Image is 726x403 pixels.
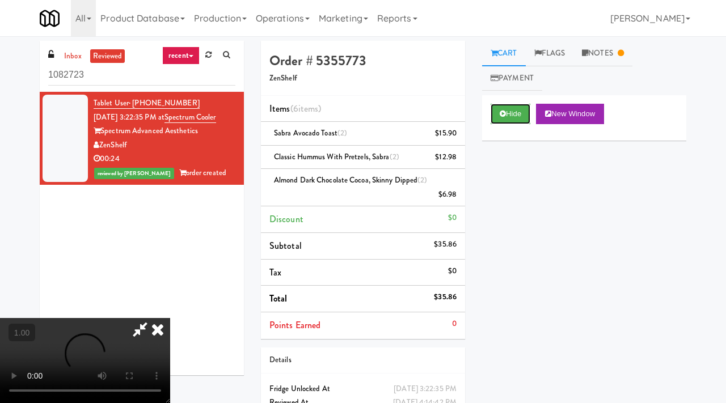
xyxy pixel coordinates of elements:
div: 0 [452,317,457,331]
a: reviewed [90,49,125,63]
span: Discount [269,213,303,226]
a: Spectrum Cooler [164,112,216,123]
div: $0 [448,264,457,278]
span: (2) [390,151,399,162]
span: Items [269,102,321,115]
div: $35.86 [434,237,457,252]
div: $6.98 [438,188,457,202]
div: ZenShelf [94,138,235,152]
span: (2) [417,175,427,185]
a: Flags [526,41,574,66]
div: $12.98 [435,150,457,164]
div: 00:24 [94,152,235,166]
span: Classic Hummus with Pretzels, Sabra [274,151,399,162]
div: $0 [448,211,457,225]
span: [DATE] 3:22:35 PM at [94,112,164,122]
ng-pluralize: items [298,102,319,115]
span: order created [179,167,226,178]
div: $15.90 [435,126,457,141]
a: inbox [61,49,85,63]
button: Hide [491,104,530,124]
h5: ZenShelf [269,74,457,83]
button: New Window [536,104,604,124]
h4: Order # 5355773 [269,53,457,68]
a: Cart [482,41,526,66]
span: (2) [337,128,347,138]
input: Search vision orders [48,65,235,86]
div: Fridge Unlocked At [269,382,457,396]
span: Points Earned [269,319,320,332]
span: Total [269,292,288,305]
span: · [PHONE_NUMBER] [129,97,200,108]
span: Sabra Avocado Toast [274,128,347,138]
span: Tax [269,266,281,279]
a: Tablet User· [PHONE_NUMBER] [94,97,200,109]
img: Micromart [40,9,60,28]
div: $35.86 [434,290,457,304]
div: [DATE] 3:22:35 PM [394,382,457,396]
a: Notes [573,41,632,66]
div: Spectrum Advanced Aesthetics [94,124,235,138]
li: Tablet User· [PHONE_NUMBER][DATE] 3:22:35 PM atSpectrum CoolerSpectrum Advanced AestheticsZenShel... [40,92,244,185]
span: Subtotal [269,239,302,252]
a: recent [162,46,200,65]
div: Details [269,353,457,367]
span: Almond Dark Chocolate Cocoa, Skinny Dipped [274,175,428,185]
a: Payment [482,66,542,91]
span: reviewed by [PERSON_NAME] [94,168,174,179]
span: (6 ) [290,102,322,115]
